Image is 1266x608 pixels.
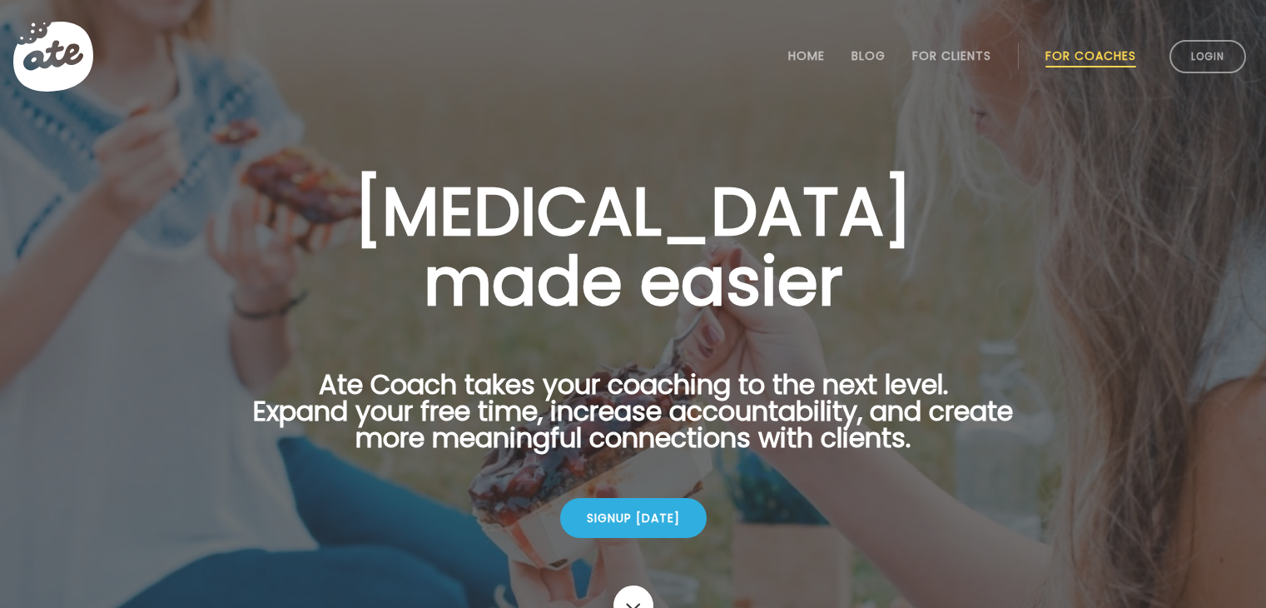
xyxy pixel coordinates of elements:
[851,49,886,62] a: Blog
[1045,49,1136,62] a: For Coaches
[788,49,825,62] a: Home
[1169,40,1246,73] a: Login
[227,371,1040,471] p: Ate Coach takes your coaching to the next level. Expand your free time, increase accountability, ...
[912,49,991,62] a: For Clients
[560,498,707,538] div: Signup [DATE]
[227,177,1040,316] h1: [MEDICAL_DATA] made easier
